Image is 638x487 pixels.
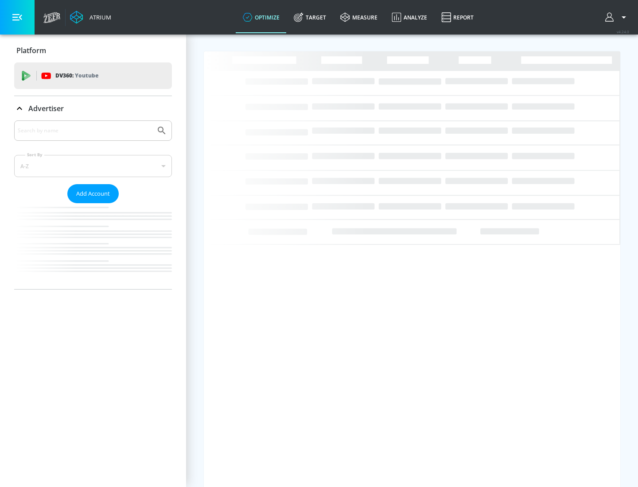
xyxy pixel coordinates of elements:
[67,184,119,203] button: Add Account
[86,13,111,21] div: Atrium
[18,125,152,136] input: Search by name
[287,1,333,33] a: Target
[333,1,385,33] a: measure
[14,120,172,289] div: Advertiser
[28,104,64,113] p: Advertiser
[55,71,98,81] p: DV360:
[14,38,172,63] div: Platform
[70,11,111,24] a: Atrium
[385,1,434,33] a: Analyze
[617,29,629,34] span: v 4.24.0
[25,152,44,158] label: Sort By
[14,62,172,89] div: DV360: Youtube
[236,1,287,33] a: optimize
[76,189,110,199] span: Add Account
[75,71,98,80] p: Youtube
[434,1,481,33] a: Report
[16,46,46,55] p: Platform
[14,96,172,121] div: Advertiser
[14,155,172,177] div: A-Z
[14,203,172,289] nav: list of Advertiser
